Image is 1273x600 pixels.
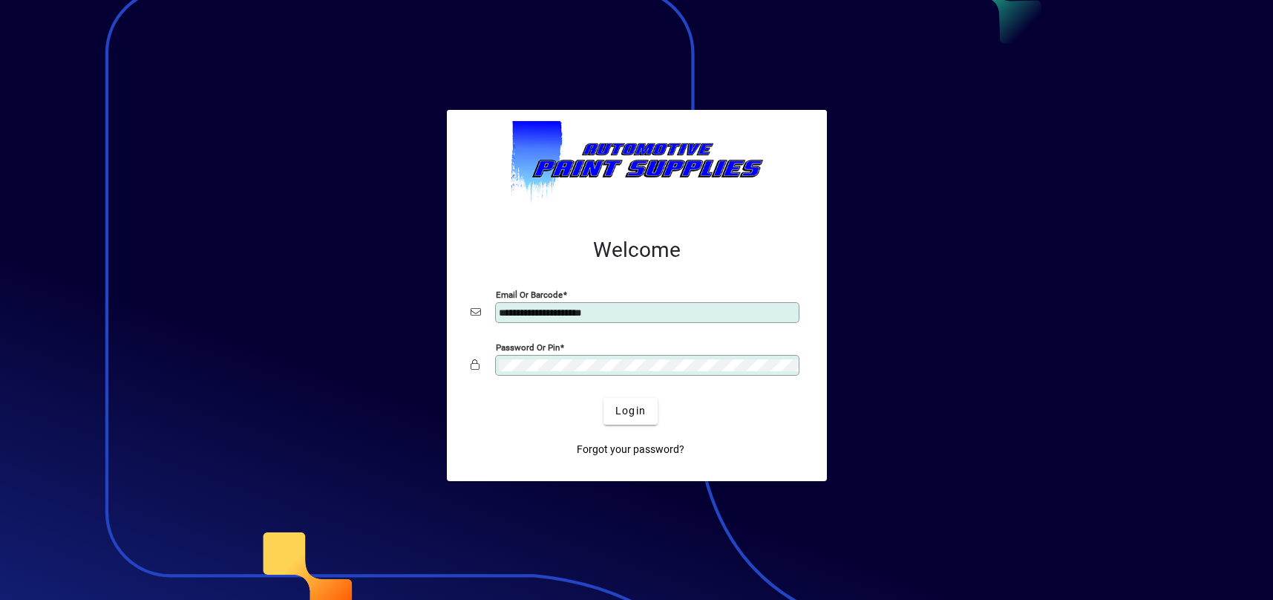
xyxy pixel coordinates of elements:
mat-label: Password or Pin [496,342,560,352]
a: Forgot your password? [571,437,690,463]
mat-label: Email or Barcode [496,289,563,299]
h2: Welcome [471,238,803,263]
span: Forgot your password? [577,442,684,457]
span: Login [615,403,646,419]
button: Login [603,398,658,425]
